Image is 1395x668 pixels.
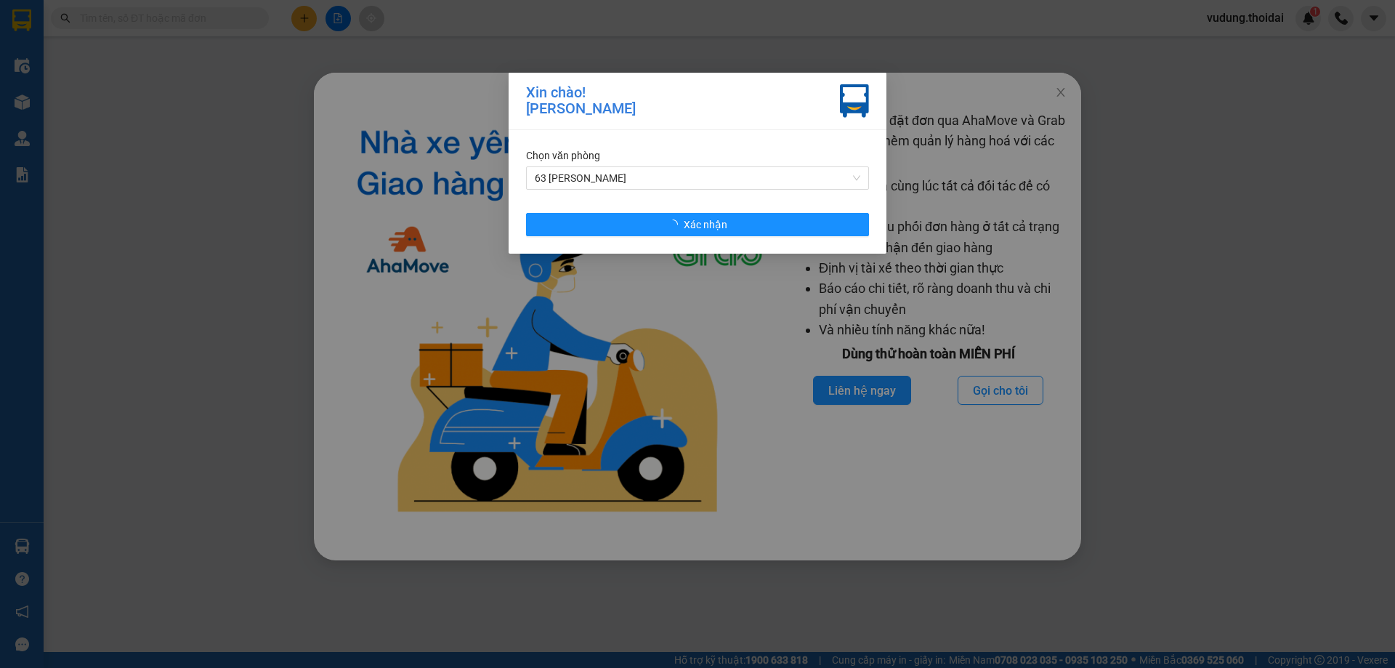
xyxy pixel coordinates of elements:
[684,217,727,233] span: Xác nhận
[840,84,869,118] img: vxr-icon
[526,213,869,236] button: Xác nhận
[526,84,636,118] div: Xin chào! [PERSON_NAME]
[668,220,684,230] span: loading
[535,167,860,189] span: 63 Trần Quang Tặng
[526,148,869,164] div: Chọn văn phòng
